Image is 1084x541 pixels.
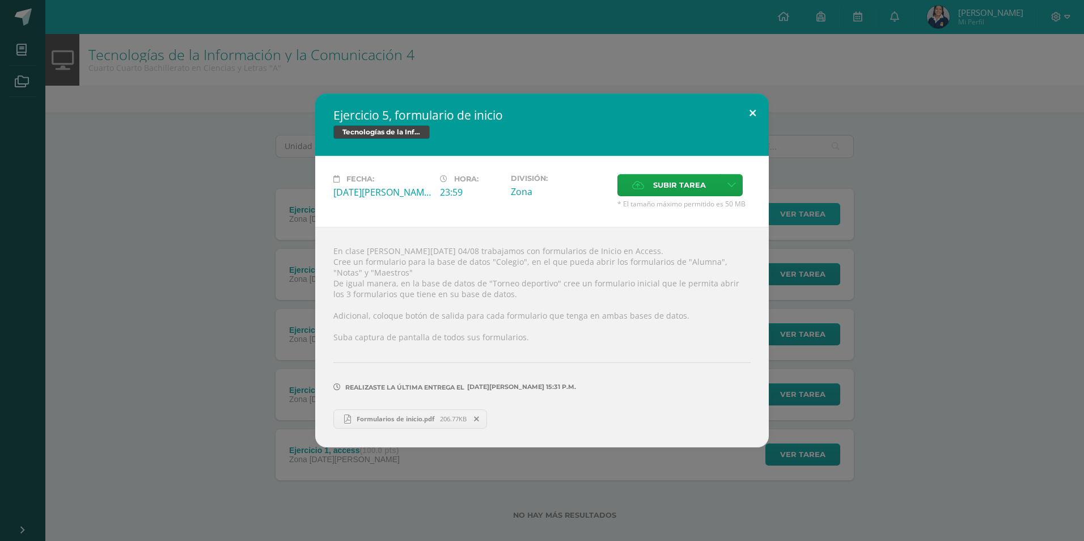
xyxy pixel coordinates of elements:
span: Hora: [454,175,479,183]
span: 206.77KB [440,415,467,423]
span: Formularios de inicio.pdf [351,415,440,423]
div: [DATE][PERSON_NAME] [333,186,431,198]
a: Formularios de inicio.pdf 206.77KB [333,409,487,429]
span: Subir tarea [653,175,706,196]
div: Zona [511,185,608,198]
span: Fecha: [346,175,374,183]
div: 23:59 [440,186,502,198]
span: Remover entrega [467,413,486,425]
span: Tecnologías de la Información y la Comunicación 4 [333,125,430,139]
h2: Ejercicio 5, formulario de inicio [333,107,751,123]
span: Realizaste la última entrega el [345,383,464,391]
div: En clase [PERSON_NAME][DATE] 04/08 trabajamos con formularios de Inicio en Access. Cree un formul... [315,227,769,447]
span: * El tamaño máximo permitido es 50 MB [617,199,751,209]
button: Close (Esc) [736,94,769,132]
label: División: [511,174,608,183]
